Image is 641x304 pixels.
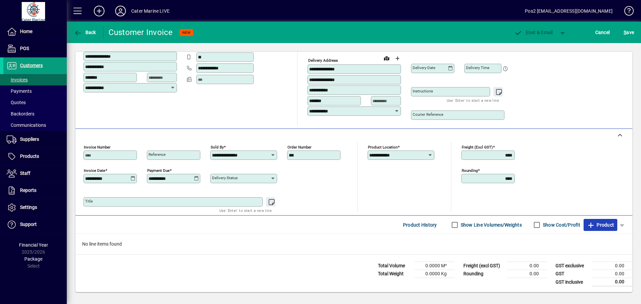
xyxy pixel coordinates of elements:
span: Products [20,154,39,159]
td: GST [552,270,592,278]
app-page-header-button: Back [67,26,103,38]
td: Freight (excl GST) [460,262,507,270]
span: Product History [403,220,437,230]
span: P [526,30,529,35]
td: 0.00 [507,270,547,278]
a: Communications [3,119,67,131]
mat-label: Rounding [462,168,478,173]
div: No line items found [75,234,632,254]
span: Settings [20,205,37,210]
td: GST inclusive [552,278,592,286]
label: Show Cost/Profit [542,222,580,228]
span: ost & Email [514,30,553,35]
span: Home [20,29,32,34]
mat-hint: Use 'Enter' to start a new line [447,96,499,104]
a: Support [3,216,67,233]
button: Cancel [594,26,612,38]
td: Total Weight [375,270,415,278]
mat-label: Reference [149,152,166,157]
span: Quotes [7,100,26,105]
mat-label: Order number [287,145,311,149]
span: Financial Year [19,242,48,248]
mat-label: Product location [368,145,398,149]
td: Rounding [460,270,507,278]
span: ave [624,27,634,38]
button: Product History [400,219,440,231]
mat-label: Payment due [147,168,170,173]
mat-label: Delivery date [413,65,435,70]
a: Knowledge Base [619,1,633,23]
span: Product [587,220,614,230]
td: 0.00 [592,270,632,278]
mat-label: Invoice date [84,168,105,173]
div: Cater Marine LIVE [131,6,170,16]
mat-label: Sold by [211,145,224,149]
div: Pos2 [EMAIL_ADDRESS][DOMAIN_NAME] [525,6,613,16]
button: Back [72,26,98,38]
a: Settings [3,199,67,216]
span: Cancel [595,27,610,38]
span: Reports [20,188,36,193]
a: Invoices [3,74,67,85]
td: 0.00 [592,278,632,286]
mat-label: Freight (excl GST) [462,145,493,149]
a: Reports [3,182,67,199]
span: POS [20,46,29,51]
span: Invoices [7,77,28,82]
mat-label: Instructions [413,89,433,93]
a: Products [3,148,67,165]
a: Suppliers [3,131,67,148]
mat-label: Invoice number [84,145,111,149]
td: 0.00 [592,262,632,270]
span: Payments [7,88,32,94]
td: Total Volume [375,262,415,270]
span: Communications [7,122,46,128]
a: Home [3,23,67,40]
td: 0.00 [507,262,547,270]
span: Staff [20,171,30,176]
a: Backorders [3,108,67,119]
mat-label: Delivery time [466,65,489,70]
mat-label: Title [85,199,93,204]
button: Add [88,5,110,17]
a: POS [3,40,67,57]
label: Show Line Volumes/Weights [459,222,522,228]
button: Save [622,26,636,38]
span: Package [24,256,42,262]
td: 0.0000 M³ [415,262,455,270]
mat-label: Delivery status [212,176,238,180]
span: NEW [182,30,191,35]
a: Payments [3,85,67,97]
span: Support [20,222,37,227]
button: Profile [110,5,131,17]
span: Suppliers [20,136,39,142]
button: Post & Email [511,26,556,38]
button: Choose address [392,53,403,64]
span: Customers [20,63,43,68]
td: 0.0000 Kg [415,270,455,278]
span: S [624,30,626,35]
a: Quotes [3,97,67,108]
div: Customer Invoice [109,27,173,38]
a: Staff [3,165,67,182]
mat-hint: Use 'Enter' to start a new line [219,207,272,214]
a: View on map [381,53,392,63]
button: Product [584,219,617,231]
mat-label: Courier Reference [413,112,443,117]
span: Back [74,30,96,35]
span: Backorders [7,111,34,116]
td: GST exclusive [552,262,592,270]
